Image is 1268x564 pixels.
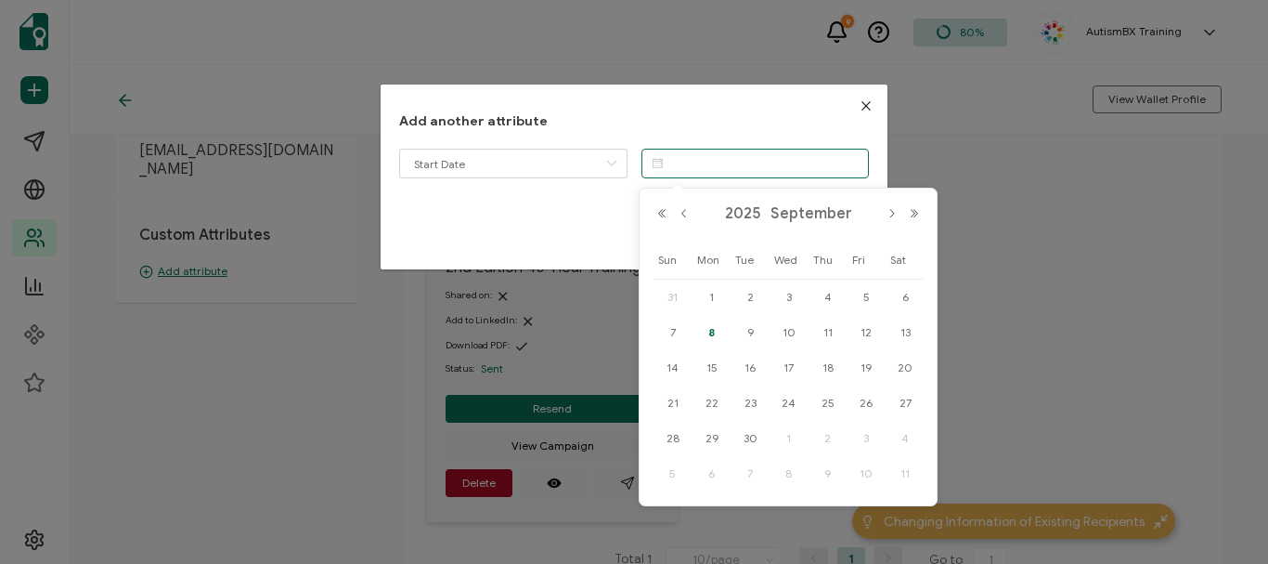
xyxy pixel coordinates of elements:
span: 25 [817,392,839,414]
span: 16 [739,357,761,379]
th: Tue [731,242,770,280]
span: 4 [817,286,839,308]
span: 22 [701,392,723,414]
span: 11 [894,463,916,485]
button: Close [845,85,887,127]
span: 12 [855,321,877,344]
span: 21 [662,392,684,414]
span: 2 [739,286,761,308]
span: 5 [855,286,877,308]
span: 24 [778,392,800,414]
span: 6 [894,286,916,308]
span: 13 [894,321,916,344]
span: 6 [701,463,723,485]
span: 27 [894,392,916,414]
span: 2 [817,427,839,450]
span: 9 [739,321,761,344]
span: 19 [855,357,877,379]
span: 30 [739,427,761,450]
span: 26 [855,392,877,414]
span: 7 [739,463,761,485]
div: dialog [381,85,887,269]
span: 9 [817,463,839,485]
span: 10 [778,321,800,344]
span: 5 [662,463,684,485]
span: 8 [778,463,800,485]
span: 31 [662,286,684,308]
span: 8 [701,321,723,344]
span: 15 [701,357,723,379]
th: Fri [847,242,886,280]
span: 29 [701,427,723,450]
input: Choose attribute [399,149,628,178]
th: Thu [809,242,847,280]
button: Next Month [881,207,903,220]
button: Previous Month [673,207,695,220]
th: Mon [692,242,731,280]
span: 3 [855,427,877,450]
h1: Add another attribute [399,112,869,130]
span: September [766,204,857,223]
button: Next Year [903,207,925,220]
span: 7 [662,321,684,344]
iframe: Chat Widget [1175,475,1268,564]
span: 3 [778,286,800,308]
span: 2025 [720,204,766,223]
span: 17 [778,357,800,379]
span: 18 [817,357,839,379]
th: Sun [653,242,692,280]
span: 23 [739,392,761,414]
span: 1 [778,427,800,450]
span: 11 [817,321,839,344]
button: Previous Year [651,207,673,220]
span: 28 [662,427,684,450]
th: Wed [770,242,809,280]
span: 20 [894,357,916,379]
span: 4 [894,427,916,450]
th: Sat [886,242,925,280]
span: 1 [701,286,723,308]
span: 10 [855,463,877,485]
span: 14 [662,357,684,379]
